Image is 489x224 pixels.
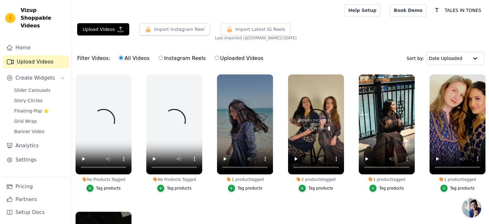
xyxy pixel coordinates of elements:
[15,74,55,82] span: Create Widgets
[288,177,344,182] div: 2 products tagged
[119,56,123,60] input: All Videos
[221,23,291,35] button: Import Latest IG Reels
[379,186,404,191] div: Tag products
[3,206,69,219] a: Setup Docs
[77,23,129,35] button: Upload Videos
[157,185,192,192] button: Tag products
[14,108,49,114] span: Floating-Pop ⭐
[238,186,262,191] div: Tag products
[167,186,192,191] div: Tag products
[3,72,69,84] button: Create Widgets
[119,54,150,63] label: All Videos
[77,51,267,66] div: Filter Videos:
[10,96,69,105] a: Story Circles
[10,127,69,136] a: Banner Video
[10,106,69,115] a: Floating-Pop ⭐
[10,86,69,95] a: Slider Carousels
[158,56,163,60] input: Instagram Reels
[3,153,69,166] a: Settings
[430,177,485,182] div: 1 product tagged
[14,87,50,93] span: Slider Carousels
[432,5,484,16] button: T TALES IN TONES
[228,185,262,192] button: Tag products
[3,193,69,206] a: Partners
[146,177,202,182] div: No Products Tagged
[440,185,475,192] button: Tag products
[235,26,285,33] span: Import Latest IG Reels
[215,35,297,41] span: Last imported (@ [DOMAIN_NAME] ): [DATE]
[5,13,15,23] img: Vizup
[308,186,333,191] div: Tag products
[10,117,69,126] a: Grid Wrap
[462,198,481,218] div: Open chat
[3,41,69,54] a: Home
[3,139,69,152] a: Analytics
[96,186,121,191] div: Tag products
[299,185,333,192] button: Tag products
[14,97,42,104] span: Story Circles
[359,177,415,182] div: 1 product tagged
[390,4,427,16] a: Book Demo
[21,6,67,30] span: Vizup Shoppable Videos
[158,54,206,63] label: Instagram Reels
[435,7,439,14] text: T
[217,177,273,182] div: 1 product tagged
[76,177,131,182] div: No Products Tagged
[344,4,381,16] a: Help Setup
[407,52,484,65] div: Sort by:
[442,5,484,16] p: TALES IN TONES
[14,118,37,124] span: Grid Wrap
[86,185,121,192] button: Tag products
[14,128,44,135] span: Banner Video
[215,56,219,60] input: Uploaded Videos
[3,180,69,193] a: Pricing
[214,54,264,63] label: Uploaded Videos
[140,23,210,35] button: Import Instagram Reel
[450,186,475,191] div: Tag products
[369,185,404,192] button: Tag products
[3,55,69,68] a: Upload Videos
